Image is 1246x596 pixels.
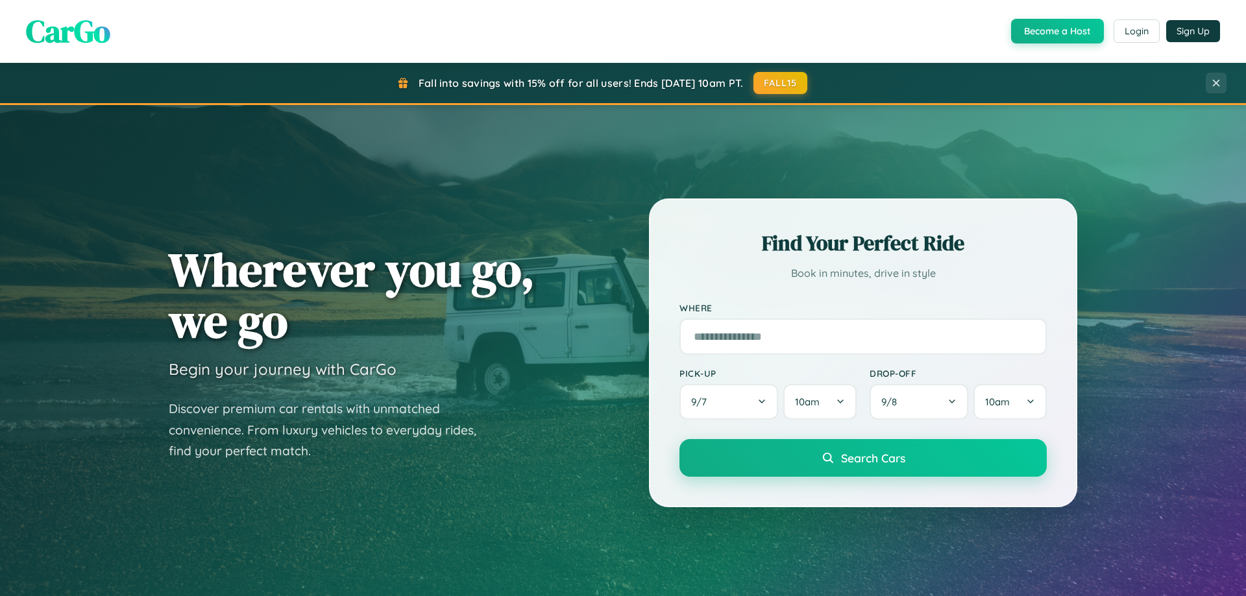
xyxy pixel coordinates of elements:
[26,10,110,53] span: CarGo
[1114,19,1160,43] button: Login
[841,451,905,465] span: Search Cars
[169,244,535,346] h1: Wherever you go, we go
[169,359,397,379] h3: Begin your journey with CarGo
[870,368,1047,379] label: Drop-off
[679,368,857,379] label: Pick-up
[679,439,1047,477] button: Search Cars
[870,384,968,420] button: 9/8
[679,384,778,420] button: 9/7
[985,396,1010,408] span: 10am
[169,398,493,462] p: Discover premium car rentals with unmatched convenience. From luxury vehicles to everyday rides, ...
[881,396,903,408] span: 9 / 8
[691,396,713,408] span: 9 / 7
[783,384,857,420] button: 10am
[795,396,820,408] span: 10am
[1166,20,1220,42] button: Sign Up
[1011,19,1104,43] button: Become a Host
[679,302,1047,313] label: Where
[973,384,1047,420] button: 10am
[419,77,744,89] span: Fall into savings with 15% off for all users! Ends [DATE] 10am PT.
[679,229,1047,257] h2: Find Your Perfect Ride
[679,264,1047,283] p: Book in minutes, drive in style
[753,72,808,94] button: FALL15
